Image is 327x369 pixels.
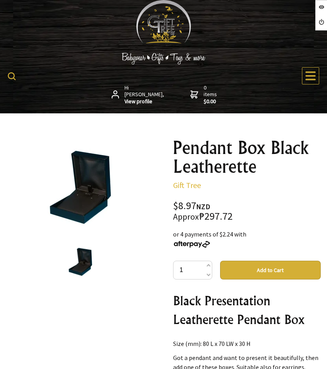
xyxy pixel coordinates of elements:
a: Gift Tree [173,180,201,190]
h2: Black Presentation Leatherette Pendant Box [173,291,321,329]
a: 0 items$0.00 [190,84,219,105]
small: Approx [173,211,199,222]
strong: $0.00 [204,98,219,105]
span: 0 items [204,84,219,105]
div: or 4 payments of $2.24 with [173,229,321,248]
img: Pendant Box Black Leatherette [41,149,119,226]
strong: View profile [125,98,165,105]
img: Pendant Box Black Leatherette [65,247,95,277]
a: Hi [PERSON_NAME],View profile [112,84,165,105]
h1: Pendant Box Black Leatherette [173,138,321,176]
span: NZD [196,202,210,211]
img: product search [8,72,16,80]
img: Afterpay [173,241,211,248]
button: Add to Cart [220,261,321,279]
img: Babywear - Gifts - Toys & more [105,53,222,64]
span: Hi [PERSON_NAME], [125,84,165,105]
div: $8.97 ₱297.72 [173,201,321,222]
p: Size (mm): 80 L x 70 LW x 30 H [173,339,321,348]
